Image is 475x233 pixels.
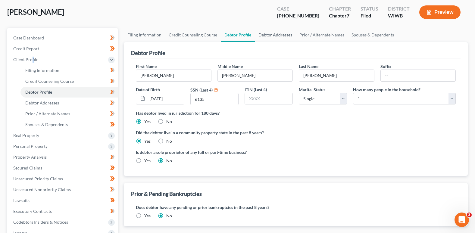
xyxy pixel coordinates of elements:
[136,149,293,155] label: Is debtor a sole proprietor of any full or part-time business?
[467,213,472,217] span: 3
[218,70,292,81] input: M.I
[124,28,165,42] a: Filing Information
[277,12,319,19] div: [PHONE_NUMBER]
[353,86,420,93] label: How many people in the household?
[25,79,74,84] span: Credit Counseling Course
[329,12,351,19] div: Chapter
[191,93,238,105] input: XXXX
[166,158,172,164] label: No
[381,70,455,81] input: --
[8,173,118,184] a: Unsecured Priority Claims
[361,12,378,19] div: Filed
[20,76,118,87] a: Credit Counseling Course
[25,111,70,116] span: Prior / Alternate Names
[13,133,39,138] span: Real Property
[13,187,71,192] span: Unsecured Nonpriority Claims
[144,138,151,144] label: Yes
[255,28,296,42] a: Debtor Addresses
[380,63,392,70] label: Suffix
[131,49,165,57] div: Debtor Profile
[217,63,243,70] label: Middle Name
[136,110,456,116] label: Has debtor lived in jurisdiction for 180 days?
[20,65,118,76] a: Filing Information
[8,163,118,173] a: Secured Claims
[8,184,118,195] a: Unsecured Nonpriority Claims
[8,43,118,54] a: Credit Report
[8,206,118,217] a: Executory Contracts
[13,46,39,51] span: Credit Report
[25,122,68,127] span: Spouses & Dependents
[361,5,378,12] div: Status
[8,195,118,206] a: Lawsuits
[136,86,160,93] label: Date of Birth
[419,5,461,19] button: Preview
[299,63,318,70] label: Last Name
[388,5,410,12] div: District
[245,93,292,104] input: XXXX
[190,87,213,93] label: SSN (Last 4)
[13,198,30,203] span: Lawsuits
[8,33,118,43] a: Case Dashboard
[13,57,38,62] span: Client Profile
[455,213,469,227] iframe: Intercom live chat
[221,28,255,42] a: Debtor Profile
[388,12,410,19] div: WIWB
[25,100,59,105] span: Debtor Addresses
[136,204,456,210] label: Does debtor have any pending or prior bankruptcies in the past 8 years?
[347,13,349,18] span: 7
[144,213,151,219] label: Yes
[13,144,48,149] span: Personal Property
[166,138,172,144] label: No
[13,35,44,40] span: Case Dashboard
[7,8,64,16] span: [PERSON_NAME]
[329,5,351,12] div: Chapter
[131,190,202,197] div: Prior & Pending Bankruptcies
[245,86,267,93] label: ITIN (Last 4)
[166,119,172,125] label: No
[13,176,63,181] span: Unsecured Priority Claims
[296,28,348,42] a: Prior / Alternate Names
[144,119,151,125] label: Yes
[348,28,398,42] a: Spouses & Dependents
[25,68,59,73] span: Filing Information
[20,87,118,98] a: Debtor Profile
[147,93,184,104] input: MM/DD/YYYY
[299,70,374,81] input: --
[136,63,157,70] label: First Name
[136,70,211,81] input: --
[277,5,319,12] div: Case
[144,158,151,164] label: Yes
[20,119,118,130] a: Spouses & Dependents
[299,86,325,93] label: Marital Status
[8,152,118,163] a: Property Analysis
[165,28,221,42] a: Credit Counseling Course
[13,154,47,160] span: Property Analysis
[13,209,52,214] span: Executory Contracts
[20,108,118,119] a: Prior / Alternate Names
[13,219,68,225] span: Codebtors Insiders & Notices
[13,165,42,170] span: Secured Claims
[25,89,52,95] span: Debtor Profile
[136,129,456,136] label: Did the debtor live in a community property state in the past 8 years?
[20,98,118,108] a: Debtor Addresses
[166,213,172,219] label: No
